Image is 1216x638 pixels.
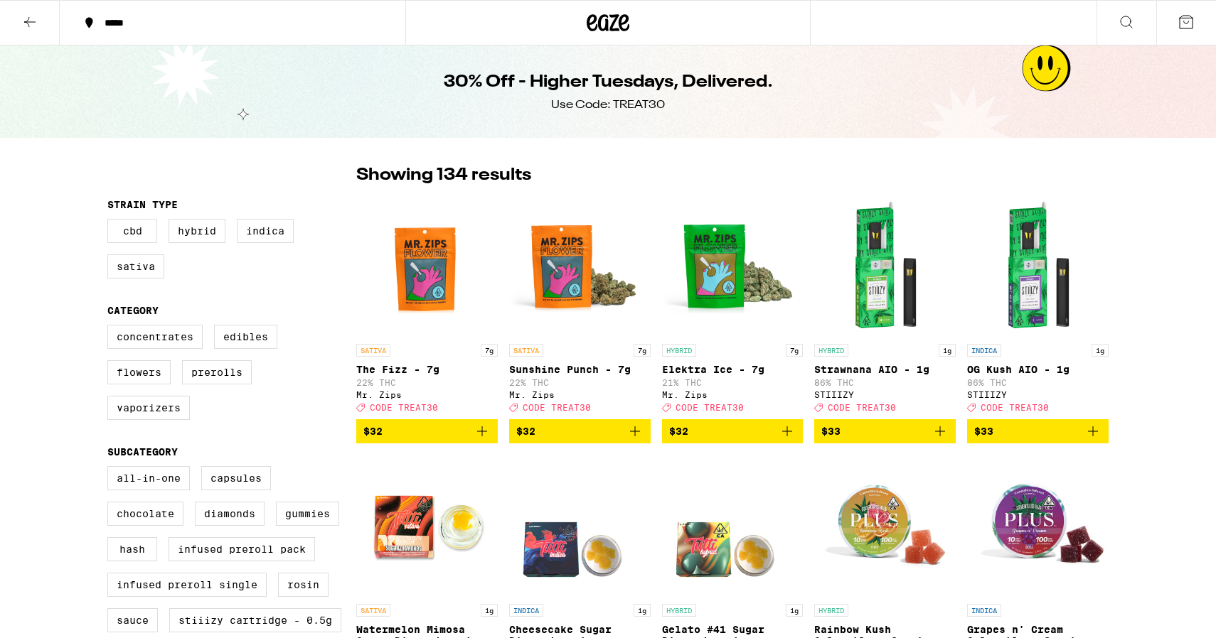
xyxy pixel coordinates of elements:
img: Tutti - Watermelon Mimosa Sugar Diamonds - 1g [356,455,498,597]
img: PLUS - Rainbow Kush Solventless Gummies [814,455,956,597]
span: $32 [516,426,535,437]
p: 86% THC [967,378,1109,387]
legend: Subcategory [107,446,178,458]
legend: Category [107,305,159,316]
label: All-In-One [107,466,190,490]
p: The Fizz - 7g [356,364,498,375]
p: 21% THC [662,378,804,387]
p: OG Kush AIO - 1g [967,364,1109,375]
img: PLUS - Grapes n' Cream Solventless Gummies [967,455,1109,597]
p: HYBRID [814,604,848,617]
p: 7g [481,344,498,357]
label: Hash [107,537,157,561]
span: $33 [974,426,993,437]
a: Open page for Strawnana AIO - 1g from STIIIZY [814,195,956,419]
h1: 30% Off - Higher Tuesdays, Delivered. [444,70,773,94]
span: CODE TREAT30 [981,403,1049,412]
p: 1g [481,604,498,617]
label: STIIIZY Cartridge - 0.5g [169,608,341,632]
p: 22% THC [509,378,651,387]
div: Mr. Zips [662,390,804,399]
div: Use Code: TREAT30 [551,97,665,113]
div: Mr. Zips [356,390,498,399]
label: Gummies [276,502,339,526]
p: 1g [939,344,956,357]
label: Prerolls [182,360,252,384]
div: STIIIZY [967,390,1109,399]
p: INDICA [967,344,1001,357]
p: 1g [1092,344,1109,357]
button: Add to bag [509,419,651,443]
a: Open page for OG Kush AIO - 1g from STIIIZY [967,195,1109,419]
label: Indica [237,219,294,243]
label: Sauce [107,608,158,632]
p: Strawnana AIO - 1g [814,364,956,375]
a: Open page for Sunshine Punch - 7g from Mr. Zips [509,195,651,419]
p: INDICA [509,604,543,617]
span: $32 [363,426,383,437]
a: Open page for The Fizz - 7g from Mr. Zips [356,195,498,419]
p: HYBRID [662,604,696,617]
button: Add to bag [814,419,956,443]
button: Add to bag [662,419,804,443]
label: Vaporizers [107,396,190,420]
p: INDICA [967,604,1001,617]
p: Sunshine Punch - 7g [509,364,651,375]
p: Showing 134 results [356,163,531,188]
p: 7g [786,344,803,357]
p: SATIVA [356,604,390,617]
img: Tutti - Gelato #41 Sugar Diamonds - 1g [662,455,804,597]
img: Mr. Zips - Sunshine Punch - 7g [509,195,651,337]
span: CODE TREAT30 [523,403,591,412]
label: Sativa [107,254,164,279]
img: STIIIZY - OG Kush AIO - 1g [967,195,1109,337]
span: CODE TREAT30 [676,403,744,412]
legend: Strain Type [107,199,178,210]
a: Open page for Elektra Ice - 7g from Mr. Zips [662,195,804,419]
p: SATIVA [356,344,390,357]
label: Edibles [214,325,277,349]
label: Infused Preroll Single [107,573,267,597]
p: HYBRID [814,344,848,357]
label: Infused Preroll Pack [169,537,315,561]
span: $33 [821,426,841,437]
iframe: Opens a widget where you can find more information [1124,595,1202,631]
label: Diamonds [195,502,265,526]
p: 22% THC [356,378,498,387]
label: CBD [107,219,157,243]
label: Concentrates [107,325,203,349]
img: Mr. Zips - The Fizz - 7g [356,195,498,337]
label: Chocolate [107,502,183,526]
img: STIIIZY - Strawnana AIO - 1g [814,195,956,337]
label: Hybrid [169,219,225,243]
img: Tutti - Cheesecake Sugar Diamonds - 1g [509,455,651,597]
span: CODE TREAT30 [370,403,438,412]
div: Mr. Zips [509,390,651,399]
label: Flowers [107,360,171,384]
p: 7g [634,344,651,357]
label: Rosin [278,573,329,597]
p: 1g [786,604,803,617]
img: Mr. Zips - Elektra Ice - 7g [662,195,804,337]
label: Capsules [201,466,271,490]
span: $32 [669,426,688,437]
button: Add to bag [967,419,1109,443]
p: 86% THC [814,378,956,387]
p: 1g [634,604,651,617]
button: Add to bag [356,419,498,443]
p: SATIVA [509,344,543,357]
p: HYBRID [662,344,696,357]
p: Elektra Ice - 7g [662,364,804,375]
div: STIIIZY [814,390,956,399]
span: CODE TREAT30 [828,403,896,412]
